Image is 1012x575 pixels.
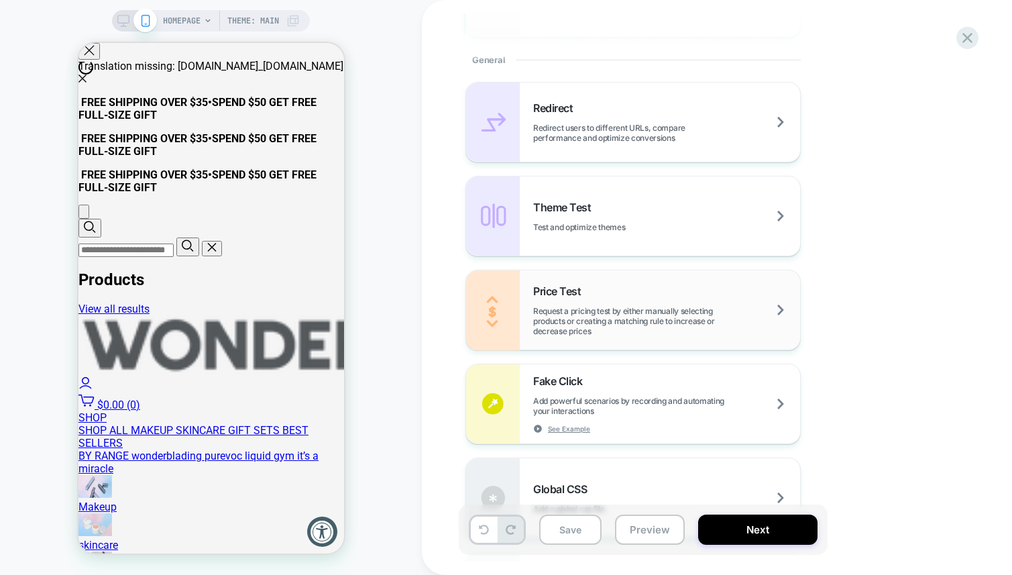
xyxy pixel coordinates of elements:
a: GIFT SETS [150,381,204,394]
span: wonderblading [53,407,123,419]
span: Theme Test [533,201,598,214]
button: Next [698,515,818,545]
span: Redirect users to different URLs, compare performance and optimize conversions [533,123,800,143]
span: Fake Click [533,374,589,388]
span: MAKEUP [52,381,95,394]
a: SKINCARE [97,381,150,394]
span: See Example [548,424,590,433]
span: GIFT SETS [150,381,201,394]
a: purevoc [126,407,166,419]
span: (0) [48,356,62,368]
button: Save [539,515,602,545]
span: Global CSS [533,482,594,496]
a: MAKEUP [52,381,97,394]
span: Theme: MAIN [227,10,279,32]
span: SKINCARE [97,381,147,394]
span: liquid gym [166,407,216,419]
a: wonderblading [53,407,126,419]
button: Preview [615,515,685,545]
span: Price Test [533,284,587,298]
span: HOMEPAGE [163,10,201,32]
span: Add powerful scenarios by recording and automating your interactions [533,396,800,416]
span: purevoc [126,407,164,419]
div: General [465,38,801,82]
span: Add a global css file [533,504,671,514]
button: Search [98,195,121,213]
button: Close search [123,198,144,213]
a: liquid gym [166,407,219,419]
span: Test and optimize themes [533,222,692,232]
span: $0.00 [19,356,46,368]
span: Request a pricing test by either manually selecting products or creating a matching rule to incre... [533,306,800,336]
button: Accessibility Widget, click to open [229,474,259,504]
span: Redirect [533,101,579,115]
